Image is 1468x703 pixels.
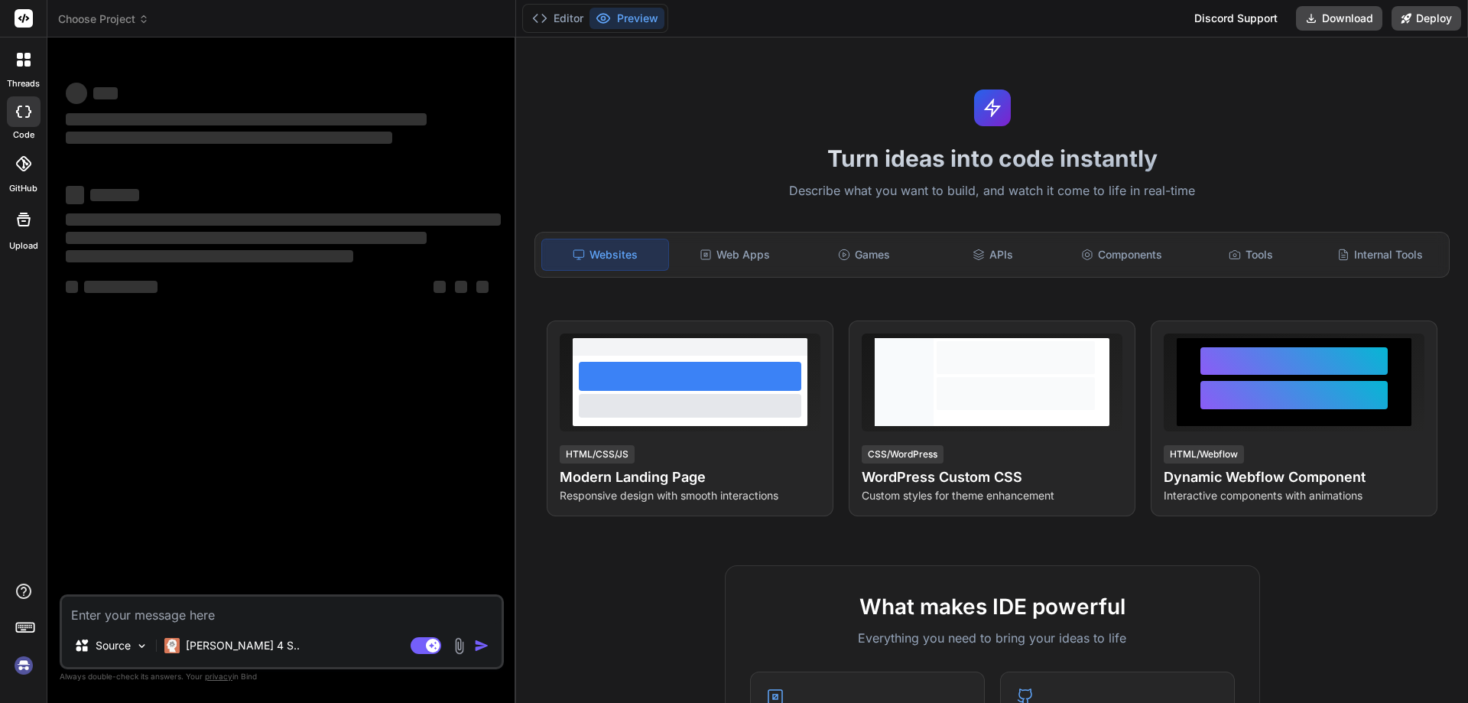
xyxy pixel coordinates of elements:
[11,653,37,679] img: signin
[90,189,139,201] span: ‌
[66,83,87,104] span: ‌
[84,281,158,293] span: ‌
[930,239,1056,271] div: APIs
[66,186,84,204] span: ‌
[1164,488,1424,503] p: Interactive components with animations
[186,638,300,653] p: [PERSON_NAME] 4 S..
[525,181,1459,201] p: Describe what you want to build, and watch it come to life in real-time
[66,250,353,262] span: ‌
[750,629,1235,647] p: Everything you need to bring your ideas to life
[66,213,501,226] span: ‌
[434,281,446,293] span: ‌
[93,87,118,99] span: ‌
[164,638,180,653] img: Claude 4 Sonnet
[60,669,504,684] p: Always double-check its answers. Your in Bind
[66,132,392,144] span: ‌
[96,638,131,653] p: Source
[455,281,467,293] span: ‌
[135,640,148,653] img: Pick Models
[801,239,927,271] div: Games
[862,445,943,464] div: CSS/WordPress
[560,467,820,488] h4: Modern Landing Page
[1188,239,1314,271] div: Tools
[750,591,1235,623] h2: What makes IDE powerful
[1296,6,1382,31] button: Download
[525,145,1459,172] h1: Turn ideas into code instantly
[450,637,468,655] img: attachment
[205,672,232,681] span: privacy
[9,239,38,252] label: Upload
[66,281,78,293] span: ‌
[541,239,669,271] div: Websites
[1059,239,1185,271] div: Components
[589,8,664,29] button: Preview
[66,113,427,125] span: ‌
[58,11,149,27] span: Choose Project
[9,182,37,195] label: GitHub
[1164,467,1424,488] h4: Dynamic Webflow Component
[7,77,40,90] label: threads
[560,488,820,503] p: Responsive design with smooth interactions
[476,281,489,293] span: ‌
[526,8,589,29] button: Editor
[474,638,489,653] img: icon
[66,232,427,244] span: ‌
[13,129,34,142] label: code
[1185,6,1287,31] div: Discord Support
[862,488,1122,503] p: Custom styles for theme enhancement
[1392,6,1461,31] button: Deploy
[672,239,798,271] div: Web Apps
[862,467,1122,488] h4: WordPress Custom CSS
[560,445,635,464] div: HTML/CSS/JS
[1317,239,1443,271] div: Internal Tools
[1164,445,1244,464] div: HTML/Webflow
